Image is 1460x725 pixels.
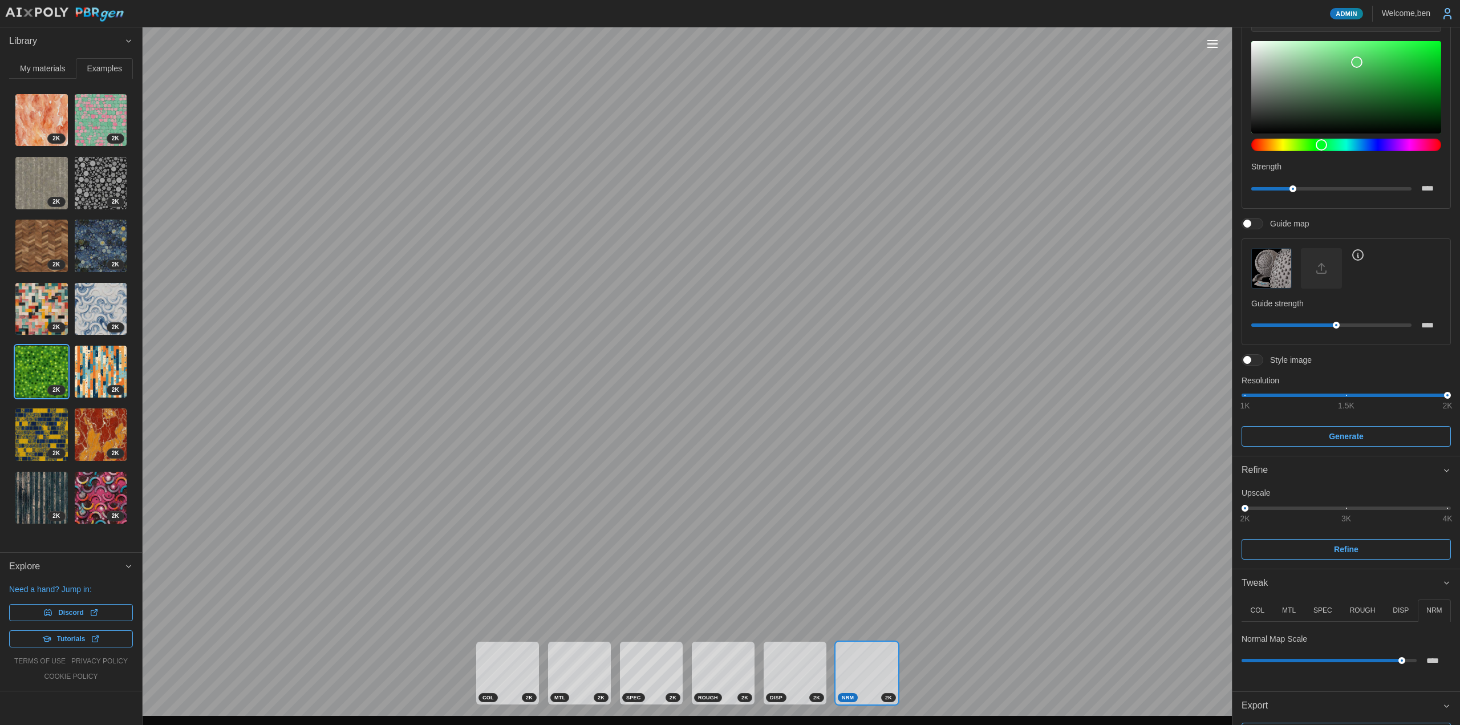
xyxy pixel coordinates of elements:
[1242,463,1442,477] div: Refine
[112,197,119,206] span: 2 K
[1232,597,1460,691] div: Tweak
[1393,606,1409,615] p: DISP
[15,220,68,272] img: xGfjer9ro03ZFYxz6oRE
[52,386,60,395] span: 2 K
[1242,633,1307,645] p: Normal Map Scale
[74,282,128,336] a: BaNnYycJ0fHhekiD6q2s2K
[1250,606,1264,615] p: COL
[75,472,127,524] img: CHIX8LGRgTTB8f7hNWti
[9,584,133,595] p: Need a hand? Jump in:
[44,672,98,682] a: cookie policy
[15,94,68,147] a: x8yfbN4GTchSu5dOOcil2K
[1252,249,1291,288] img: Guide map
[1334,540,1358,559] span: Refine
[15,345,68,399] a: JRFGPhhRt5Yj1BDkBmTq2K
[15,472,68,524] img: VHlsLYLO2dYIXbUDQv9T
[14,657,66,666] a: terms of use
[112,323,119,332] span: 2 K
[15,157,68,209] img: xFUu4JYEYTMgrsbqNkuZ
[626,694,641,702] span: SPEC
[1242,487,1451,499] p: Upscale
[15,471,68,525] a: VHlsLYLO2dYIXbUDQv9T2K
[74,408,128,461] a: PtnkfkJ0rlOgzqPVzBbq2K
[1336,9,1357,19] span: Admin
[112,260,119,269] span: 2 K
[1232,569,1460,597] button: Tweak
[741,694,748,702] span: 2 K
[75,283,127,335] img: BaNnYycJ0fHhekiD6q2s
[1426,606,1442,615] p: NRM
[15,282,68,336] a: HoR2omZZLXJGORTLu1Xa2K
[1263,218,1309,229] span: Guide map
[75,220,127,272] img: Hz2WzdisDSdMN9J5i1Bs
[52,449,60,458] span: 2 K
[1242,539,1451,560] button: Refine
[1242,375,1451,386] p: Resolution
[75,94,127,147] img: A4Ip82XD3EJnSCKI0NXd
[20,64,65,72] span: My materials
[9,27,124,55] span: Library
[74,94,128,147] a: A4Ip82XD3EJnSCKI0NXd2K
[1251,248,1292,289] button: Guide map
[75,408,127,461] img: PtnkfkJ0rlOgzqPVzBbq
[74,471,128,525] a: CHIX8LGRgTTB8f7hNWti2K
[1282,606,1296,615] p: MTL
[1242,569,1442,597] span: Tweak
[813,694,820,702] span: 2 K
[15,219,68,273] a: xGfjer9ro03ZFYxz6oRE2K
[112,449,119,458] span: 2 K
[1232,484,1460,568] div: Refine
[15,346,68,398] img: JRFGPhhRt5Yj1BDkBmTq
[74,156,128,210] a: rHikvvBoB3BgiCY53ZRV2K
[598,694,605,702] span: 2 K
[1232,456,1460,484] button: Refine
[1242,692,1442,720] span: Export
[1251,298,1441,309] p: Guide strength
[15,408,68,461] img: SqvTK9WxGY1p835nerRz
[75,346,127,398] img: E0WDekRgOSM6MXRuYTC4
[1204,36,1220,52] button: Toggle viewport controls
[15,283,68,335] img: HoR2omZZLXJGORTLu1Xa
[15,408,68,461] a: SqvTK9WxGY1p835nerRz2K
[52,197,60,206] span: 2 K
[554,694,565,702] span: MTL
[1242,426,1451,447] button: Generate
[112,512,119,521] span: 2 K
[58,605,84,621] span: Discord
[112,386,119,395] span: 2 K
[112,134,119,143] span: 2 K
[9,553,124,581] span: Explore
[885,694,892,702] span: 2 K
[15,94,68,147] img: x8yfbN4GTchSu5dOOcil
[52,134,60,143] span: 2 K
[9,604,133,621] a: Discord
[1313,606,1332,615] p: SPEC
[15,156,68,210] a: xFUu4JYEYTMgrsbqNkuZ2K
[842,694,854,702] span: NRM
[52,260,60,269] span: 2 K
[770,694,782,702] span: DISP
[1251,161,1441,172] p: Strength
[698,694,718,702] span: ROUGH
[1382,7,1430,19] p: Welcome, ben
[87,64,122,72] span: Examples
[74,345,128,399] a: E0WDekRgOSM6MXRuYTC42K
[9,630,133,647] a: Tutorials
[526,694,533,702] span: 2 K
[52,323,60,332] span: 2 K
[482,694,494,702] span: COL
[1232,692,1460,720] button: Export
[1350,606,1376,615] p: ROUGH
[52,512,60,521] span: 2 K
[71,657,128,666] a: privacy policy
[1329,427,1364,446] span: Generate
[1263,354,1312,366] span: Style image
[75,157,127,209] img: rHikvvBoB3BgiCY53ZRV
[5,7,124,22] img: AIxPoly PBRgen
[74,219,128,273] a: Hz2WzdisDSdMN9J5i1Bs2K
[57,631,86,647] span: Tutorials
[670,694,676,702] span: 2 K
